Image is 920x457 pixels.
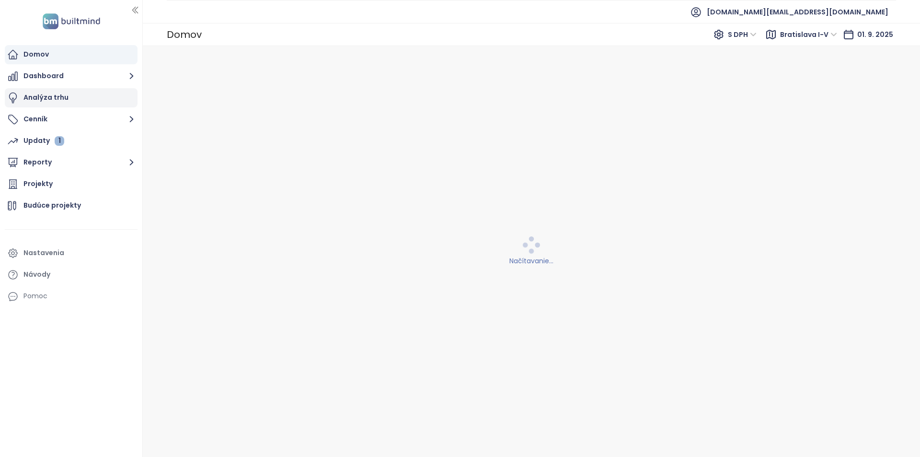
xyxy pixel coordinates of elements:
[23,199,81,211] div: Budúce projekty
[5,153,138,172] button: Reporty
[5,45,138,64] a: Domov
[40,12,103,31] img: logo
[23,269,50,281] div: Návody
[728,27,757,42] span: S DPH
[5,244,138,263] a: Nastavenia
[23,178,53,190] div: Projekty
[149,256,914,266] div: Načítavanie...
[5,265,138,284] a: Návody
[23,48,49,60] div: Domov
[23,247,64,259] div: Nastavenia
[780,27,837,42] span: Bratislava I-V
[857,30,893,39] span: 01. 9. 2025
[5,175,138,194] a: Projekty
[5,67,138,86] button: Dashboard
[5,287,138,306] div: Pomoc
[55,136,64,146] div: 1
[5,131,138,151] a: Updaty 1
[23,92,69,104] div: Analýza trhu
[5,88,138,107] a: Analýza trhu
[5,196,138,215] a: Budúce projekty
[5,110,138,129] button: Cenník
[23,135,64,147] div: Updaty
[167,25,202,44] div: Domov
[707,0,888,23] span: [DOMAIN_NAME][EMAIL_ADDRESS][DOMAIN_NAME]
[23,290,47,302] div: Pomoc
